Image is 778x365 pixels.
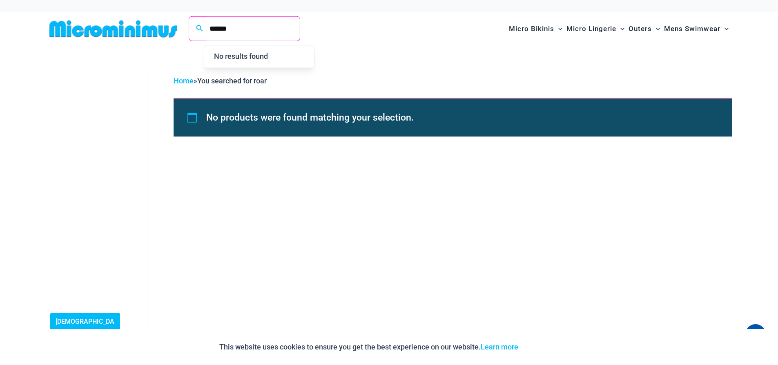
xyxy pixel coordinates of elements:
[554,18,562,39] span: Menu Toggle
[564,16,626,41] a: Micro LingerieMenu ToggleMenu Toggle
[616,18,624,39] span: Menu Toggle
[174,76,194,85] a: Home
[481,343,518,351] a: Learn more
[204,17,300,41] input: Search Submit
[50,68,124,232] iframe: TrustedSite Certified
[50,313,120,343] a: [DEMOGRAPHIC_DATA] Sizing Guide
[629,18,652,39] span: Outers
[662,16,731,41] a: Mens SwimwearMenu ToggleMenu Toggle
[652,18,660,39] span: Menu Toggle
[566,18,616,39] span: Micro Lingerie
[174,76,267,85] span: »
[219,341,518,353] p: This website uses cookies to ensure you get the best experience on our website.
[507,16,564,41] a: Micro BikinisMenu ToggleMenu Toggle
[206,46,312,66] label: No results found
[524,337,559,357] button: Accept
[46,20,181,38] img: MM SHOP LOGO FLAT
[664,18,720,39] span: Mens Swimwear
[196,24,203,34] a: Search icon link
[204,46,314,68] div: Search results
[174,98,732,137] div: No products were found matching your selection.
[506,15,732,43] nav: Site Navigation
[509,18,554,39] span: Micro Bikinis
[720,18,729,39] span: Menu Toggle
[197,76,267,85] span: You searched for roar
[626,16,662,41] a: OutersMenu ToggleMenu Toggle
